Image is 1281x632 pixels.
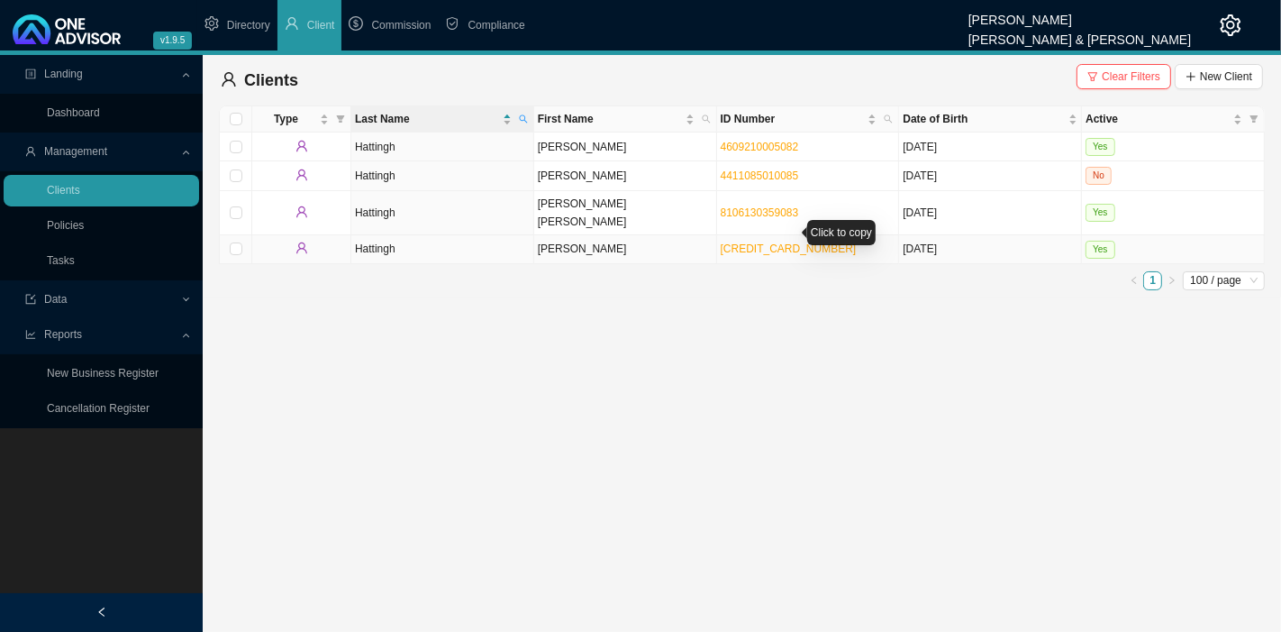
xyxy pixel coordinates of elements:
li: Previous Page [1124,271,1143,290]
td: [DATE] [899,161,1082,190]
li: 1 [1143,271,1162,290]
span: search [880,106,896,132]
td: Hattingh [351,161,534,190]
th: ID Number [717,106,900,133]
span: Data [44,293,67,306]
span: search [884,114,893,124]
span: user [221,71,237,87]
span: Yes [1086,204,1114,222]
span: line-chart [25,329,36,340]
span: 100 / page [1190,272,1258,289]
span: search [698,106,714,132]
span: Yes [1086,241,1114,259]
td: [DATE] [899,191,1082,235]
span: No [1086,167,1112,185]
span: plus [1186,71,1196,82]
span: Clients [244,71,298,89]
span: user [295,169,308,181]
li: Next Page [1162,271,1181,290]
th: Date of Birth [899,106,1082,133]
span: user [285,16,299,31]
a: Clients [47,184,80,197]
td: [PERSON_NAME] [534,161,717,190]
a: 1 [1144,272,1161,289]
td: [PERSON_NAME] [534,133,717,161]
button: Clear Filters [1077,64,1171,89]
span: filter [336,114,345,124]
button: left [1124,271,1143,290]
td: [DATE] [899,133,1082,161]
span: setting [204,16,219,31]
span: v1.9.5 [153,32,192,50]
span: New Client [1200,68,1252,86]
span: Date of Birth [903,110,1065,128]
span: dollar [349,16,363,31]
td: [PERSON_NAME] [534,235,717,264]
a: [CREDIT_CARD_NUMBER] [721,243,857,255]
td: [PERSON_NAME] [PERSON_NAME] [534,191,717,235]
span: ID Number [721,110,865,128]
th: First Name [534,106,717,133]
div: Click to copy [807,220,876,245]
span: Landing [44,68,83,80]
td: Hattingh [351,235,534,264]
button: New Client [1175,64,1263,89]
a: 4609210005082 [721,141,799,153]
th: Type [252,106,351,133]
span: search [515,106,531,132]
span: filter [1087,71,1098,82]
span: Management [44,145,107,158]
span: First Name [538,110,682,128]
span: safety [445,16,459,31]
a: Dashboard [47,106,100,119]
span: user [295,206,308,218]
span: filter [1249,114,1258,124]
span: user [295,140,308,152]
span: Yes [1086,138,1114,156]
span: Compliance [468,19,524,32]
span: search [519,114,528,124]
span: Client [307,19,335,32]
span: Commission [371,19,431,32]
div: [PERSON_NAME] & [PERSON_NAME] [968,24,1191,44]
span: Clear Filters [1102,68,1160,86]
a: 8106130359083 [721,206,799,219]
img: 2df55531c6924b55f21c4cf5d4484680-logo-light.svg [13,14,121,44]
span: right [1167,276,1177,285]
th: Active [1082,106,1265,133]
a: Cancellation Register [47,402,150,415]
a: Tasks [47,254,75,267]
span: import [25,294,36,305]
td: Hattingh [351,191,534,235]
a: Policies [47,219,84,232]
span: user [25,146,36,157]
span: profile [25,69,36,79]
button: right [1162,271,1181,290]
span: Reports [44,328,82,341]
td: [DATE] [899,235,1082,264]
span: user [295,242,308,254]
span: Active [1086,110,1230,128]
div: Page Size [1183,271,1265,290]
span: setting [1220,14,1241,36]
span: left [1130,276,1139,285]
span: Last Name [355,110,499,128]
span: Type [256,110,316,128]
span: filter [1246,106,1262,132]
span: filter [332,106,349,132]
span: search [702,114,711,124]
div: [PERSON_NAME] [968,5,1191,24]
a: 4411085010085 [721,169,799,182]
span: left [96,607,107,618]
td: Hattingh [351,133,534,161]
span: Directory [227,19,270,32]
a: New Business Register [47,367,159,380]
